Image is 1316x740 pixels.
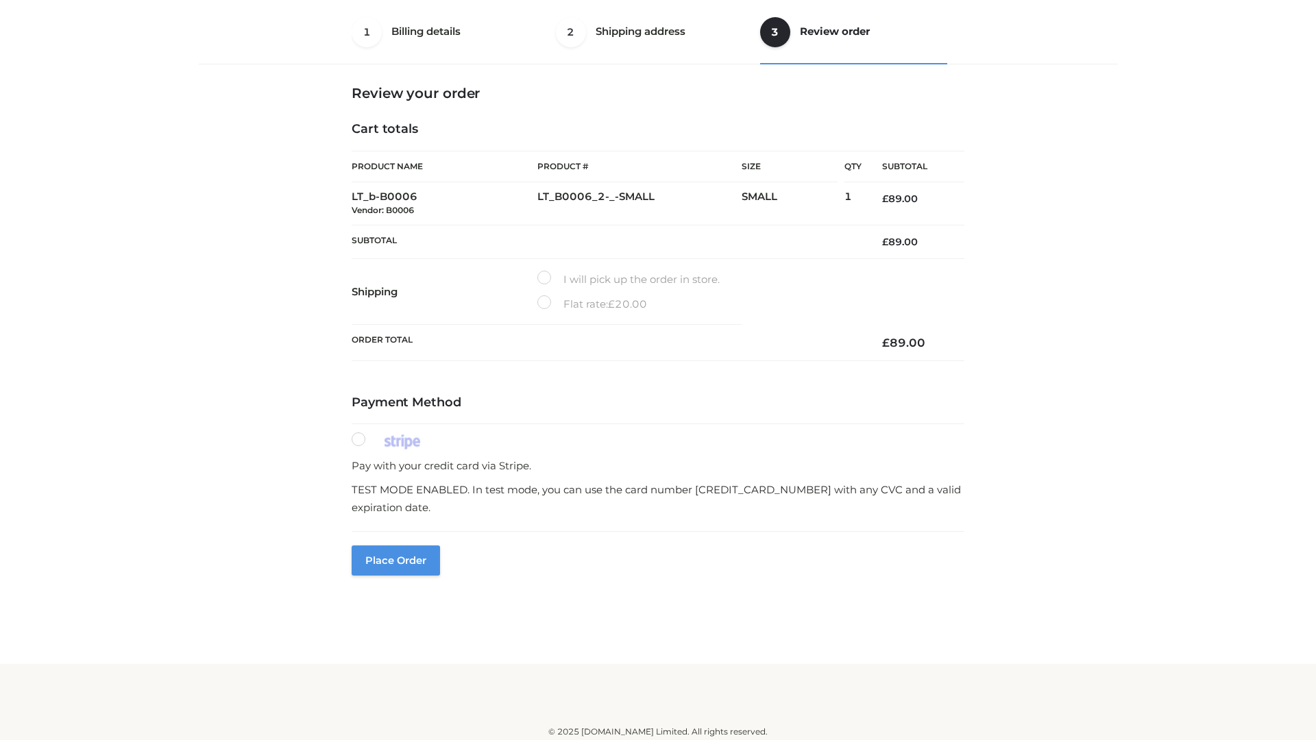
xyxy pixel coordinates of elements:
th: Shipping [352,259,537,325]
td: SMALL [742,182,844,225]
span: £ [882,193,888,205]
label: I will pick up the order in store. [537,271,720,288]
th: Product # [537,151,742,182]
th: Qty [844,151,862,182]
bdi: 89.00 [882,336,925,349]
p: Pay with your credit card via Stripe. [352,457,964,475]
span: £ [882,236,888,248]
button: Place order [352,545,440,576]
h4: Payment Method [352,395,964,410]
small: Vendor: B0006 [352,205,414,215]
bdi: 20.00 [608,297,647,310]
h3: Review your order [352,85,964,101]
th: Product Name [352,151,537,182]
h4: Cart totals [352,122,964,137]
th: Subtotal [862,151,964,182]
span: £ [882,336,890,349]
bdi: 89.00 [882,193,918,205]
bdi: 89.00 [882,236,918,248]
th: Size [742,151,838,182]
div: © 2025 [DOMAIN_NAME] Limited. All rights reserved. [204,725,1112,739]
td: LT_B0006_2-_-SMALL [537,182,742,225]
th: Subtotal [352,225,862,258]
label: Flat rate: [537,295,647,313]
p: TEST MODE ENABLED. In test mode, you can use the card number [CREDIT_CARD_NUMBER] with any CVC an... [352,481,964,516]
td: LT_b-B0006 [352,182,537,225]
span: £ [608,297,615,310]
th: Order Total [352,325,862,361]
td: 1 [844,182,862,225]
